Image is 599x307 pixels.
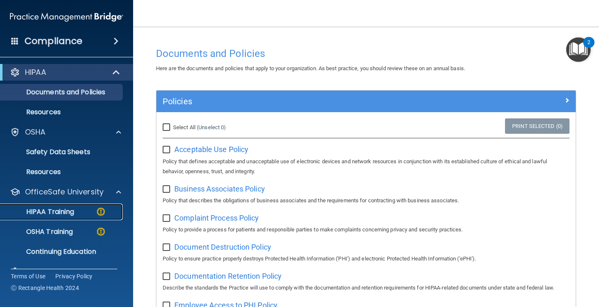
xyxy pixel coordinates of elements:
p: Settings [25,267,56,277]
span: Here are the documents and policies that apply to your organization. As best practice, you should... [156,65,465,71]
a: Terms of Use [11,272,45,280]
input: Select All (Unselect 0) [163,124,172,131]
p: Policy to provide a process for patients and responsible parties to make complaints concerning pr... [163,225,569,235]
p: HIPAA Training [5,208,74,216]
div: 2 [587,42,590,53]
p: Resources [5,108,119,116]
p: Continuing Education [5,248,119,256]
a: OSHA [10,127,121,137]
img: PMB logo [10,9,123,25]
img: warning-circle.0cc9ac19.png [96,226,106,237]
button: Open Resource Center, 2 new notifications [566,37,591,62]
span: Documentation Retention Policy [174,272,282,280]
p: Policy that defines acceptable and unacceptable use of electronic devices and network resources i... [163,157,569,177]
p: Policy to ensure practice properly destroys Protected Health Information ('PHI') and electronic P... [163,254,569,264]
p: HIPAA [25,67,46,77]
p: Resources [5,168,119,176]
p: OSHA Training [5,228,73,236]
img: warning-circle.0cc9ac19.png [96,206,106,217]
p: Safety Data Sheets [5,148,119,156]
h5: Policies [163,97,465,106]
h4: Documents and Policies [156,48,576,59]
a: OfficeSafe University [10,187,121,197]
p: Policy that describes the obligations of business associates and the requirements for contracting... [163,196,569,206]
a: Print Selected (0) [505,118,569,134]
span: Business Associates Policy [174,184,265,193]
a: HIPAA [10,67,121,77]
p: OfficeSafe University [25,187,104,197]
a: Privacy Policy [55,272,93,280]
span: Document Destruction Policy [174,243,271,251]
a: Settings [10,267,121,277]
span: Ⓒ Rectangle Health 2024 [11,284,79,292]
span: Acceptable Use Policy [174,145,248,154]
a: (Unselect 0) [197,124,226,130]
p: Documents and Policies [5,88,119,96]
h4: Compliance [25,35,82,47]
p: OSHA [25,127,46,137]
p: Describe the standards the Practice will use to comply with the documentation and retention requi... [163,283,569,293]
span: Select All [173,124,196,130]
span: Complaint Process Policy [174,214,259,222]
a: Policies [163,95,569,108]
